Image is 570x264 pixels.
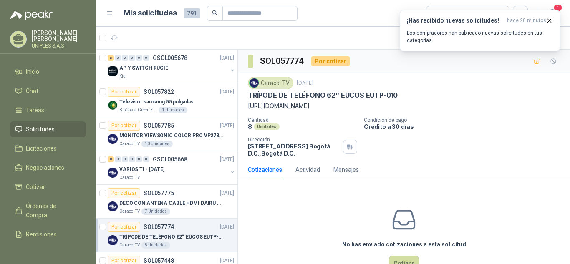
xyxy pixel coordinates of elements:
[248,137,340,143] p: Dirección
[143,156,149,162] div: 0
[108,156,114,162] div: 8
[96,185,237,219] a: Por cotizarSOL057775[DATE] Company LogoDECO CON ANTENA CABLE HDMI DAIRU DR90014Caracol TV7 Unidades
[119,98,194,106] p: Televisor samsung 55 pulgadas
[144,224,174,230] p: SOL057774
[220,122,234,130] p: [DATE]
[10,141,86,156] a: Licitaciones
[119,174,140,181] p: Caracol TV
[297,79,313,87] p: [DATE]
[119,132,223,140] p: MONITOR VIEWSONIC COLOR PRO VP2786-4K
[119,166,164,173] p: VARIOS TI - [DATE]
[32,30,86,42] p: [PERSON_NAME] [PERSON_NAME]
[144,89,174,95] p: SOL057822
[108,188,140,198] div: Por cotizar
[119,208,140,215] p: Caracol TV
[108,168,118,178] img: Company Logo
[26,230,57,239] span: Remisiones
[26,182,45,191] span: Cotizar
[220,54,234,62] p: [DATE]
[144,258,174,264] p: SOL057448
[32,43,86,48] p: UNIPLES S.A.S
[10,160,86,176] a: Negociaciones
[119,199,223,207] p: DECO CON ANTENA CABLE HDMI DAIRU DR90014
[108,154,236,181] a: 8 0 0 0 0 0 GSOL005668[DATE] Company LogoVARIOS TI - [DATE]Caracol TV
[96,83,237,117] a: Por cotizarSOL057822[DATE] Company LogoTelevisor samsung 55 pulgadasBioCosta Green Energy S.A.S1 ...
[143,55,149,61] div: 0
[364,123,567,130] p: Crédito a 30 días
[311,56,350,66] div: Por cotizar
[108,235,118,245] img: Company Logo
[248,143,340,157] p: [STREET_ADDRESS] Bogotá D.C. , Bogotá D.C.
[260,55,305,68] h3: SOL057774
[153,156,187,162] p: GSOL005668
[10,198,86,223] a: Órdenes de Compra
[144,190,174,196] p: SOL057775
[26,163,64,172] span: Negociaciones
[248,77,293,89] div: Caracol TV
[10,10,53,20] img: Logo peakr
[141,242,170,249] div: 8 Unidades
[407,29,553,44] p: Los compradores han publicado nuevas solicitudes en tus categorías.
[10,64,86,80] a: Inicio
[153,55,187,61] p: GSOL005678
[119,242,140,249] p: Caracol TV
[295,165,320,174] div: Actividad
[119,73,126,80] p: Kia
[220,88,234,96] p: [DATE]
[144,123,174,128] p: SOL057785
[159,107,187,113] div: 1 Unidades
[108,134,118,144] img: Company Logo
[108,55,114,61] div: 2
[553,4,562,12] span: 1
[136,156,142,162] div: 0
[248,165,282,174] div: Cotizaciones
[136,55,142,61] div: 0
[400,10,560,51] button: ¡Has recibido nuevas solicitudes!hace 28 minutos Los compradores han publicado nuevas solicitudes...
[220,223,234,231] p: [DATE]
[122,55,128,61] div: 0
[119,141,140,147] p: Caracol TV
[108,222,140,232] div: Por cotizar
[220,156,234,163] p: [DATE]
[507,17,546,24] span: hace 28 minutos
[184,8,200,18] span: 791
[10,102,86,118] a: Tareas
[26,86,38,96] span: Chat
[250,78,259,88] img: Company Logo
[26,106,44,115] span: Tareas
[10,83,86,99] a: Chat
[10,121,86,137] a: Solicitudes
[248,117,357,123] p: Cantidad
[26,144,57,153] span: Licitaciones
[407,17,504,24] h3: ¡Has recibido nuevas solicitudes!
[364,117,567,123] p: Condición de pago
[129,156,135,162] div: 0
[108,121,140,131] div: Por cotizar
[10,226,86,242] a: Remisiones
[248,101,560,111] p: [URL][DOMAIN_NAME]
[122,156,128,162] div: 0
[248,91,398,100] p: TRÍPODE DE TELÉFONO 62“ EUCOS EUTP-010
[129,55,135,61] div: 0
[141,208,170,215] div: 7 Unidades
[248,123,252,130] p: 8
[254,123,280,130] div: Unidades
[108,53,236,80] a: 2 0 0 0 0 0 GSOL005678[DATE] Company LogoAP Y SWITCH RUGIEKia
[342,240,466,249] h3: No has enviado cotizaciones a esta solicitud
[333,165,359,174] div: Mensajes
[96,219,237,252] a: Por cotizarSOL057774[DATE] Company LogoTRÍPODE DE TELÉFONO 62“ EUCOS EUTP-010Caracol TV8 Unidades
[212,10,218,16] span: search
[545,6,560,21] button: 1
[115,55,121,61] div: 0
[119,107,157,113] p: BioCosta Green Energy S.A.S
[108,87,140,97] div: Por cotizar
[119,64,168,72] p: AP Y SWITCH RUGIE
[124,7,177,19] h1: Mis solicitudes
[96,117,237,151] a: Por cotizarSOL057785[DATE] Company LogoMONITOR VIEWSONIC COLOR PRO VP2786-4KCaracol TV10 Unidades
[10,179,86,195] a: Cotizar
[115,156,121,162] div: 0
[431,9,479,18] div: Por cotizar
[108,66,118,76] img: Company Logo
[26,201,78,220] span: Órdenes de Compra
[220,189,234,197] p: [DATE]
